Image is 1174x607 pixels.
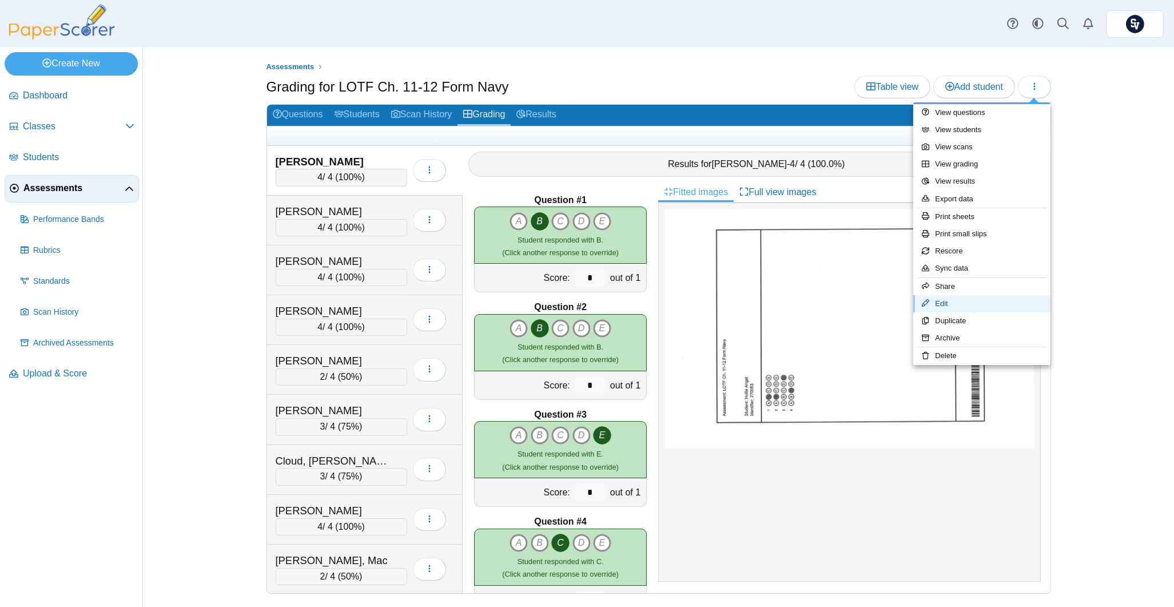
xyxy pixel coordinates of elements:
[320,422,325,431] span: 3
[16,330,139,357] a: Archived Assessments
[16,299,139,326] a: Scan History
[593,426,611,445] i: E
[263,60,317,74] a: Assessments
[518,557,604,566] span: Student responded with C.
[276,319,407,336] div: / 4 ( )
[510,319,528,338] i: A
[276,254,390,269] div: [PERSON_NAME]
[385,105,458,126] a: Scan History
[518,236,603,244] span: Student responded with B.
[341,471,359,481] span: 75%
[1107,10,1164,38] a: ps.PvyhDibHWFIxMkTk
[329,105,385,126] a: Students
[317,522,323,531] span: 4
[276,503,390,518] div: [PERSON_NAME]
[276,204,390,219] div: [PERSON_NAME]
[551,319,570,338] i: C
[734,183,822,202] a: Full view images
[33,307,134,318] span: Scan History
[23,89,134,102] span: Dashboard
[33,276,134,287] span: Standards
[276,454,390,469] div: Cloud, [PERSON_NAME]
[339,522,362,531] span: 100%
[276,219,407,236] div: / 4 ( )
[5,5,119,39] img: PaperScorer
[518,450,603,458] span: Student responded with E.
[511,105,562,126] a: Results
[317,322,323,332] span: 4
[510,212,528,231] i: A
[913,312,1050,330] a: Duplicate
[266,77,509,97] h1: Grading for LOTF Ch. 11-12 Form Navy
[457,105,511,126] a: Grading
[475,264,573,292] div: Score:
[607,371,646,399] div: out of 1
[913,121,1050,138] a: View students
[23,182,125,195] span: Assessments
[502,236,618,257] small: (Click another response to override)
[551,426,570,445] i: C
[5,175,139,203] a: Assessments
[913,138,1050,156] a: View scans
[531,319,549,338] i: B
[572,212,591,231] i: D
[572,534,591,552] i: D
[811,159,842,169] span: 100.0%
[502,557,618,578] small: (Click another response to override)
[276,468,407,485] div: / 4 ( )
[276,154,390,169] div: [PERSON_NAME]
[341,372,359,382] span: 50%
[866,82,918,92] span: Table view
[854,76,930,98] a: Table view
[933,76,1015,98] a: Add student
[913,243,1050,260] a: Rescore
[572,426,591,445] i: D
[317,223,323,232] span: 4
[339,322,362,332] span: 100%
[913,208,1050,225] a: Print sheets
[475,478,573,506] div: Score:
[913,191,1050,208] a: Export data
[341,422,359,431] span: 75%
[475,371,573,399] div: Score:
[276,169,407,186] div: / 4 ( )
[551,534,570,552] i: C
[913,295,1050,312] a: Edit
[790,159,795,169] span: 4
[913,347,1050,364] a: Delete
[1076,11,1101,37] a: Alerts
[945,82,1003,92] span: Add student
[276,368,407,386] div: / 4 ( )
[531,426,549,445] i: B
[5,31,119,41] a: PaperScorer
[339,223,362,232] span: 100%
[5,82,139,110] a: Dashboard
[276,418,407,435] div: / 4 ( )
[534,301,587,314] b: Question #2
[607,264,646,292] div: out of 1
[276,518,407,535] div: / 4 ( )
[534,408,587,421] b: Question #3
[510,426,528,445] i: A
[276,354,390,368] div: [PERSON_NAME]
[468,152,1045,177] div: Results for - / 4 ( )
[23,120,125,133] span: Classes
[276,553,390,568] div: [PERSON_NAME], Mac
[518,343,603,351] span: Student responded with B.
[5,113,139,141] a: Classes
[572,319,591,338] i: D
[913,330,1050,347] a: Archive
[607,478,646,506] div: out of 1
[339,172,362,182] span: 100%
[266,62,315,71] span: Assessments
[16,237,139,264] a: Rubrics
[317,272,323,282] span: 4
[913,278,1050,295] a: Share
[593,319,611,338] i: E
[320,372,325,382] span: 2
[510,534,528,552] i: A
[276,568,407,585] div: / 4 ( )
[16,206,139,233] a: Performance Bands
[16,268,139,295] a: Standards
[276,304,390,319] div: [PERSON_NAME]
